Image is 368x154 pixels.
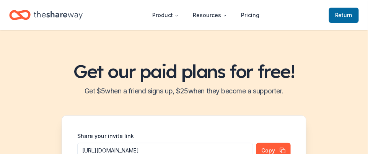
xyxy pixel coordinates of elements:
[9,6,83,24] a: Home
[77,132,134,140] label: Share your invite link
[335,11,353,20] span: Return
[9,85,359,97] h2: Get $ 5 when a friend signs up, $ 25 when they become a supporter.
[329,8,359,23] a: Return
[187,8,233,23] button: Resources
[9,61,359,82] h1: Get our paid plans for free!
[146,6,265,24] nav: Main
[235,8,265,23] a: Pricing
[146,8,185,23] button: Product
